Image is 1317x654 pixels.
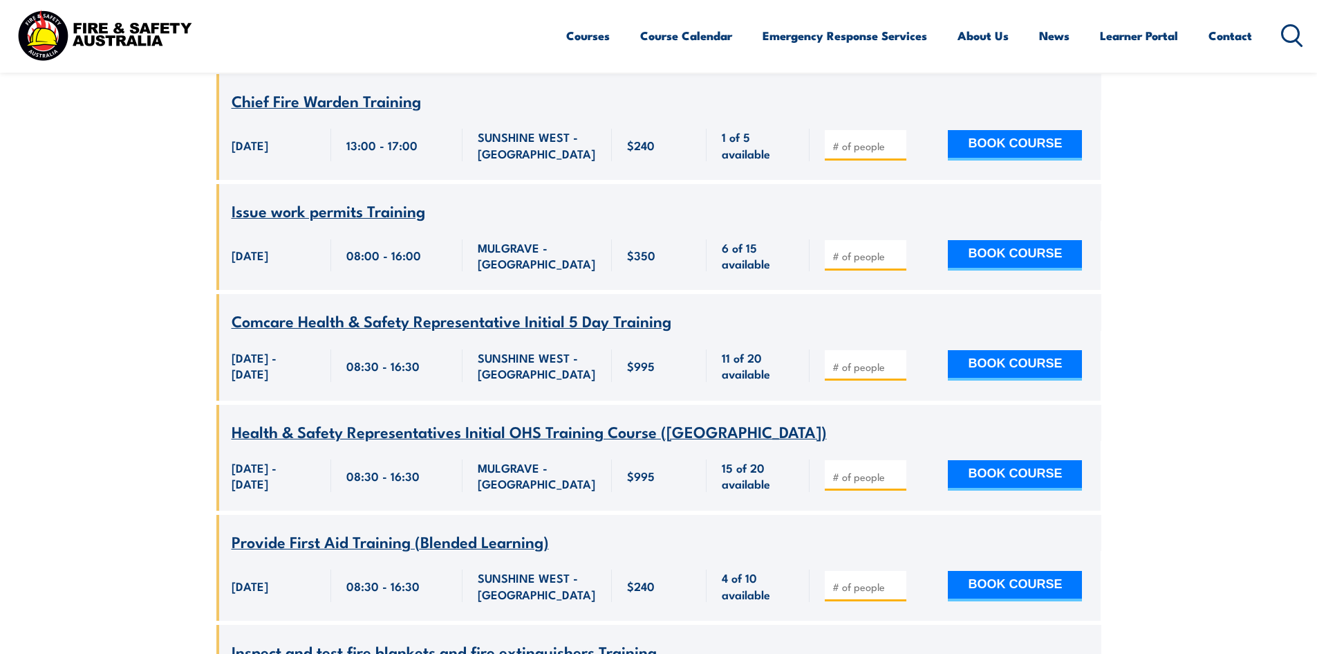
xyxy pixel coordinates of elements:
[478,349,597,382] span: SUNSHINE WEST - [GEOGRAPHIC_DATA]
[627,358,655,374] span: $995
[1100,17,1178,54] a: Learner Portal
[566,17,610,54] a: Courses
[232,89,421,112] span: Chief Fire Warden Training
[232,349,316,382] span: [DATE] - [DATE]
[722,349,794,382] span: 11 of 20 available
[948,240,1082,271] button: BOOK COURSE
[1208,17,1252,54] a: Contact
[722,129,794,161] span: 1 of 5 available
[832,470,902,484] input: # of people
[948,460,1082,491] button: BOOK COURSE
[232,578,268,594] span: [DATE]
[346,247,421,263] span: 08:00 - 16:00
[478,239,597,272] span: MULGRAVE - [GEOGRAPHIC_DATA]
[627,137,655,153] span: $240
[948,571,1082,601] button: BOOK COURSE
[232,203,425,220] a: Issue work permits Training
[627,578,655,594] span: $240
[232,137,268,153] span: [DATE]
[640,17,732,54] a: Course Calendar
[948,130,1082,161] button: BOOK COURSE
[1039,17,1070,54] a: News
[232,313,671,330] a: Comcare Health & Safety Representative Initial 5 Day Training
[627,468,655,484] span: $995
[627,247,655,263] span: $350
[722,239,794,272] span: 6 of 15 available
[763,17,927,54] a: Emergency Response Services
[346,578,420,594] span: 08:30 - 16:30
[232,419,827,443] span: Health & Safety Representatives Initial OHS Training Course ([GEOGRAPHIC_DATA])
[232,529,549,553] span: Provide First Aid Training (Blended Learning)
[832,249,902,263] input: # of people
[346,358,420,374] span: 08:30 - 16:30
[478,460,597,492] span: MULGRAVE - [GEOGRAPHIC_DATA]
[232,460,316,492] span: [DATE] - [DATE]
[232,424,827,441] a: Health & Safety Representatives Initial OHS Training Course ([GEOGRAPHIC_DATA])
[232,247,268,263] span: [DATE]
[232,199,425,222] span: Issue work permits Training
[832,139,902,153] input: # of people
[722,570,794,602] span: 4 of 10 available
[346,468,420,484] span: 08:30 - 16:30
[478,570,597,602] span: SUNSHINE WEST - [GEOGRAPHIC_DATA]
[478,129,597,161] span: SUNSHINE WEST - [GEOGRAPHIC_DATA]
[232,309,671,332] span: Comcare Health & Safety Representative Initial 5 Day Training
[948,350,1082,381] button: BOOK COURSE
[832,360,902,374] input: # of people
[958,17,1009,54] a: About Us
[232,534,549,551] a: Provide First Aid Training (Blended Learning)
[346,137,418,153] span: 13:00 - 17:00
[722,460,794,492] span: 15 of 20 available
[232,93,421,110] a: Chief Fire Warden Training
[832,580,902,594] input: # of people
